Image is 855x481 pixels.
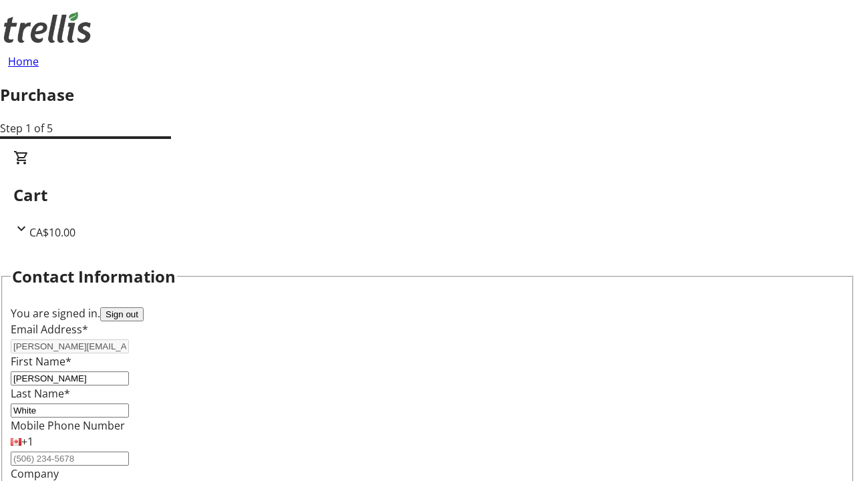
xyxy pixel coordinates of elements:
button: Sign out [100,307,144,321]
label: Mobile Phone Number [11,418,125,433]
label: Email Address* [11,322,88,337]
h2: Cart [13,183,842,207]
div: You are signed in. [11,305,844,321]
span: CA$10.00 [29,225,75,240]
input: (506) 234-5678 [11,452,129,466]
label: Company [11,466,59,481]
label: First Name* [11,354,71,369]
div: CartCA$10.00 [13,150,842,240]
h2: Contact Information [12,265,176,289]
label: Last Name* [11,386,70,401]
